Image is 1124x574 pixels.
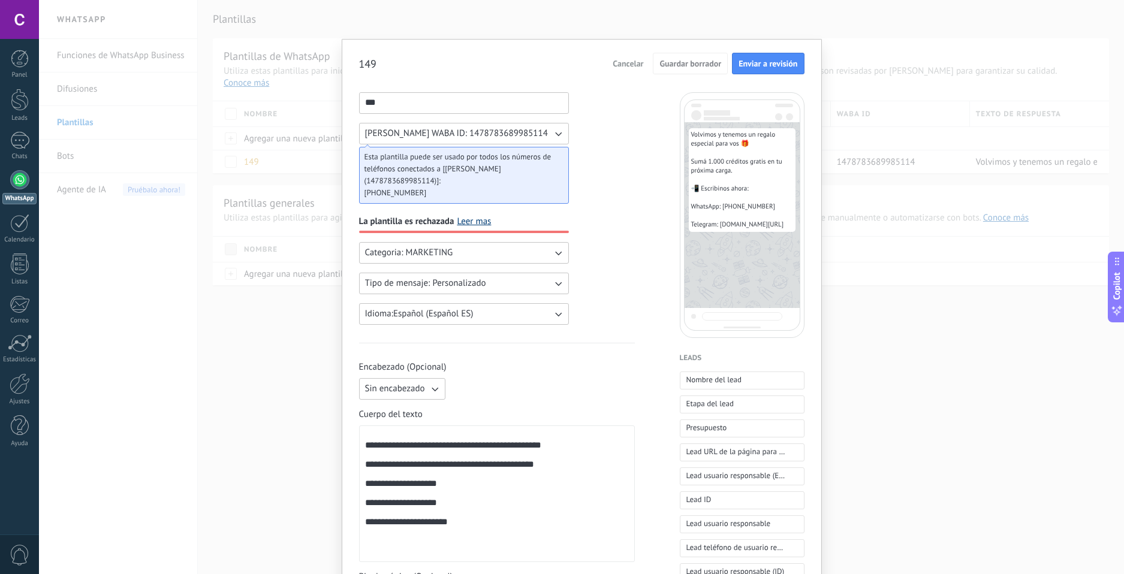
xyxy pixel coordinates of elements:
button: Tipo de mensaje: Personalizado [359,273,569,294]
span: Lead URL de la página para compartir con los clientes [686,446,785,458]
button: Lead usuario responsable [680,515,804,533]
span: Guardar borrador [659,59,721,68]
h2: 149 [359,57,376,71]
h4: Leads [680,352,804,364]
span: Idioma: Español (Español ES) [365,308,474,320]
button: Lead ID [680,491,804,509]
div: Estadísticas [2,356,37,364]
button: Etapa del lead [680,395,804,413]
button: Nombre del lead [680,371,804,389]
span: Lead usuario responsable (Email) [686,470,785,482]
span: Copilot [1111,273,1123,300]
a: Leer mas [457,216,491,228]
button: Sin encabezado [359,378,445,400]
div: Correo [2,317,37,325]
span: Encabezado (Opcional) [359,361,447,373]
span: Cuerpo del texto [359,409,423,421]
span: [PERSON_NAME] WABA ID: 1478783689985114 [365,128,548,140]
button: Categoria: MARKETING [359,242,569,264]
div: Chats [2,153,37,161]
button: Guardar borrador [653,53,728,74]
span: La plantilla es rechazada [359,216,454,228]
div: Calendario [2,236,37,244]
span: Tipo de mensaje: Personalizado [365,277,486,289]
span: [PHONE_NUMBER] [364,187,554,199]
button: Lead URL de la página para compartir con los clientes [680,443,804,461]
span: Lead ID [686,494,712,506]
div: Listas [2,278,37,286]
span: Etapa del lead [686,398,734,410]
span: Lead usuario responsable [686,518,771,530]
button: [PERSON_NAME] WABA ID: 1478783689985114 [359,123,569,144]
div: Ayuda [2,440,37,448]
div: WhatsApp [2,193,37,204]
button: Lead teléfono de usuario responsable [680,539,804,557]
span: Nombre del lead [686,374,742,386]
span: Presupuesto [686,422,727,434]
button: Enviar a revisión [732,53,804,74]
div: Ajustes [2,398,37,406]
button: Lead usuario responsable (Email) [680,467,804,485]
span: Sin encabezado [365,383,425,395]
span: Enviar a revisión [739,59,797,68]
span: Lead teléfono de usuario responsable [686,542,785,554]
button: Cancelar [607,55,649,72]
button: Idioma:Español (Español ES) [359,303,569,325]
div: Panel [2,71,37,79]
span: Cancelar [613,59,643,68]
button: Presupuesto [680,419,804,437]
div: Leads [2,114,37,122]
span: Esta plantilla puede ser usado por todos los números de teléfonos conectados a [[PERSON_NAME] (14... [364,151,554,187]
span: Categoria: MARKETING [365,247,453,259]
span: Volvimos y tenemos un regalo especial para vos 🎁 Sumá 1.000 créditos gratis en tu próxima carga. ... [691,131,793,229]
